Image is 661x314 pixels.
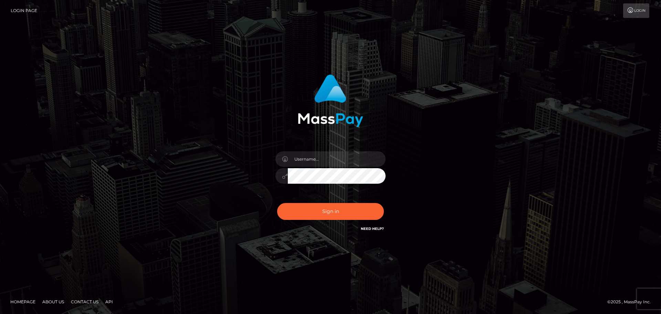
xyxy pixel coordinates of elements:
button: Sign in [277,203,384,220]
div: © 2025 , MassPay Inc. [607,298,656,306]
input: Username... [288,151,386,167]
a: Login [623,3,649,18]
img: MassPay Login [298,74,363,127]
a: Need Help? [361,226,384,231]
a: About Us [40,296,67,307]
a: Homepage [8,296,38,307]
a: Login Page [11,3,37,18]
a: API [103,296,116,307]
a: Contact Us [68,296,101,307]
